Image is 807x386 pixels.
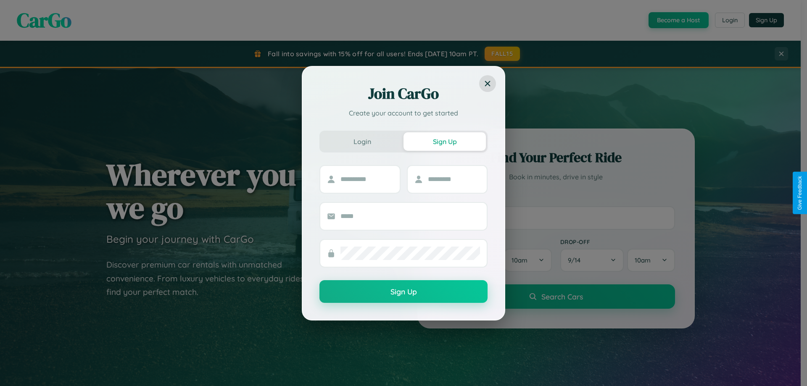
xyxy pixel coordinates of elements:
p: Create your account to get started [319,108,488,118]
h2: Join CarGo [319,84,488,104]
button: Sign Up [403,132,486,151]
button: Login [321,132,403,151]
button: Sign Up [319,280,488,303]
div: Give Feedback [797,176,803,210]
